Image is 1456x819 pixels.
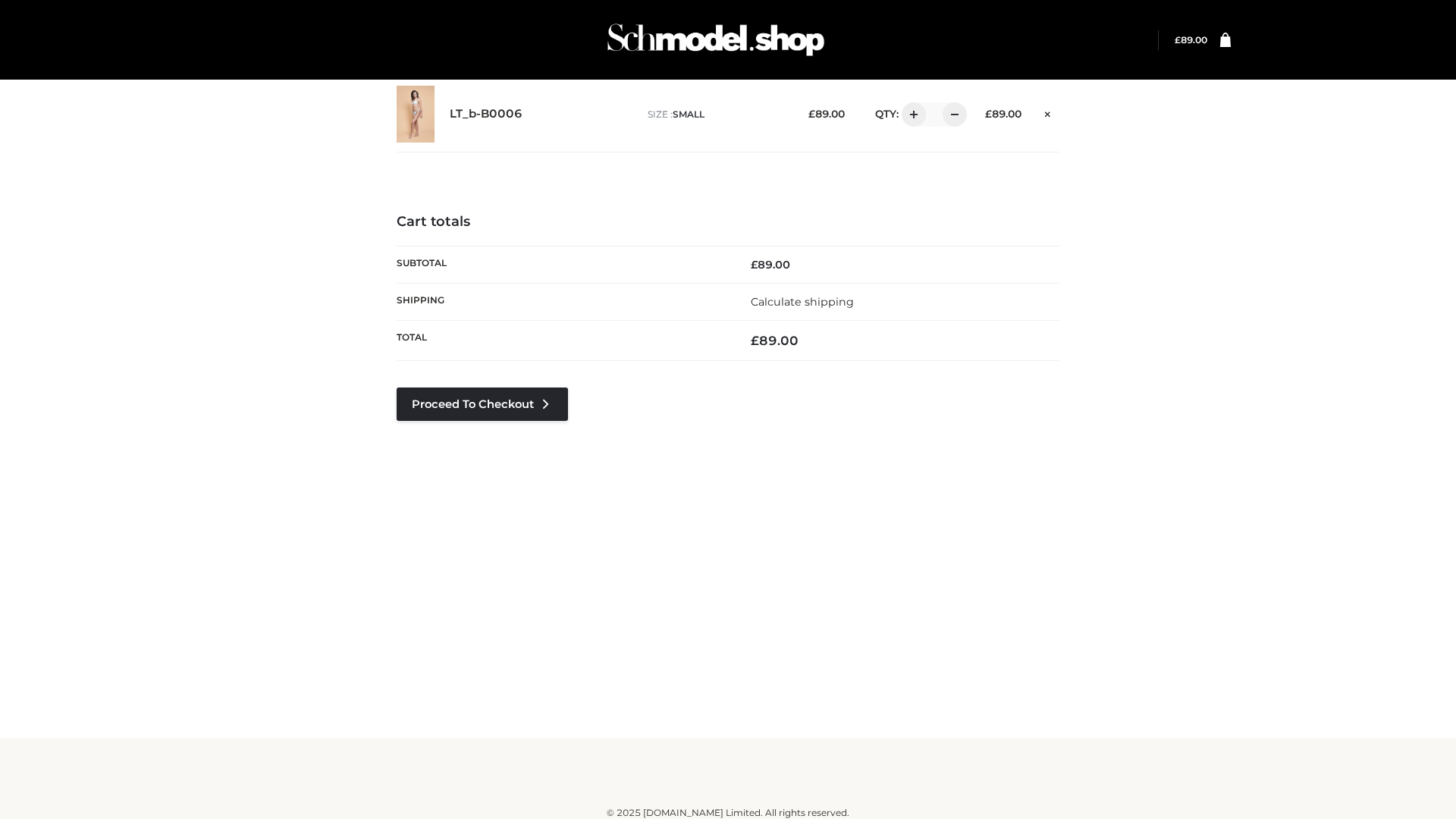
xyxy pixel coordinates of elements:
bdi: 89.00 [1175,34,1207,45]
bdi: 89.00 [808,108,845,120]
span: £ [751,258,758,271]
th: Subtotal [397,246,728,283]
div: QTY: [860,102,962,127]
a: £89.00 [1175,34,1207,45]
a: Remove this item [1037,102,1059,122]
th: Total [397,321,728,361]
span: £ [985,108,992,120]
th: Shipping [397,283,728,320]
bdi: 89.00 [751,333,799,348]
h4: Cart totals [397,214,1059,231]
span: £ [751,333,759,348]
bdi: 89.00 [985,108,1021,120]
a: Calculate shipping [751,295,854,309]
p: size : [648,108,785,121]
a: LT_b-B0006 [450,107,522,121]
a: Proceed to Checkout [397,388,568,421]
bdi: 89.00 [751,258,790,271]
img: Schmodel Admin 964 [602,10,830,70]
span: £ [808,108,815,120]
span: £ [1175,34,1181,45]
span: SMALL [673,108,704,120]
